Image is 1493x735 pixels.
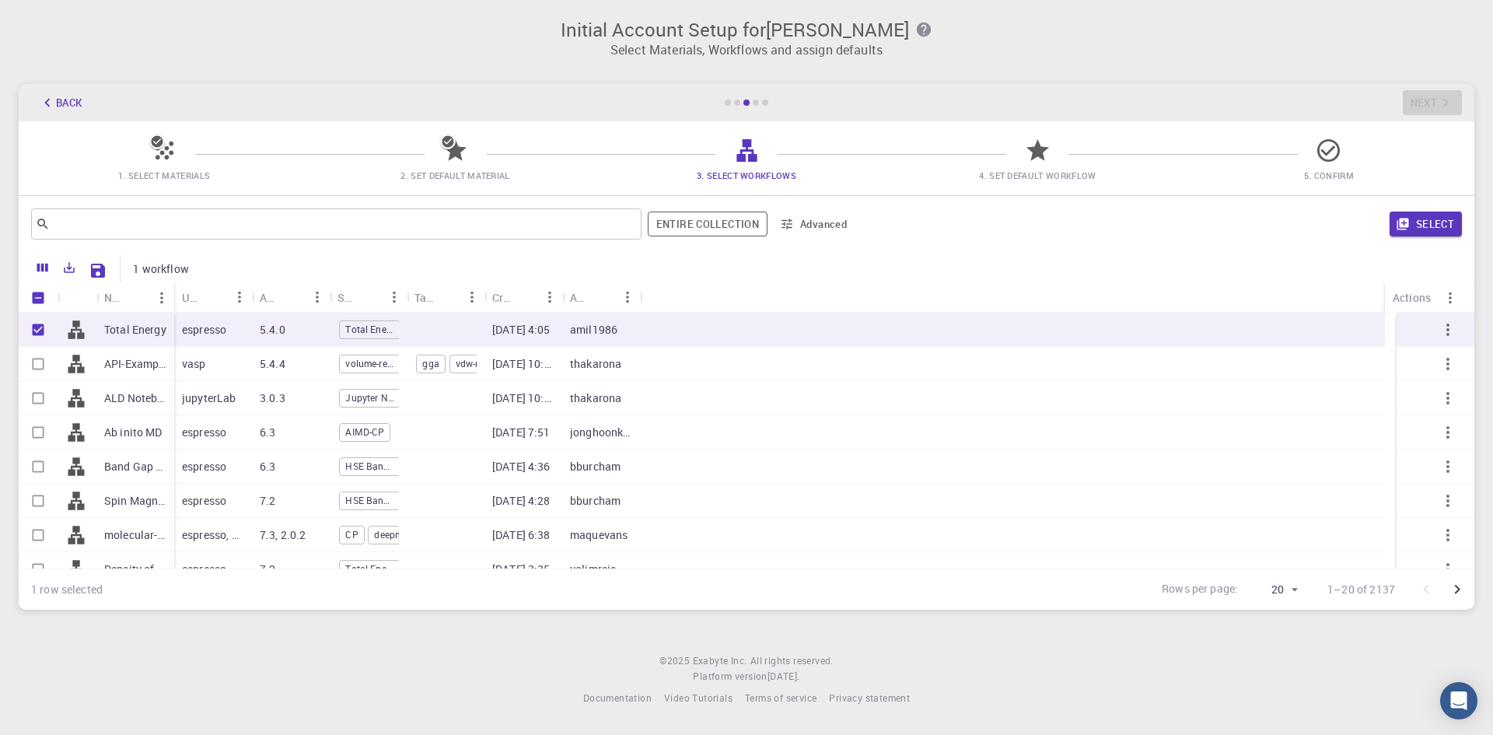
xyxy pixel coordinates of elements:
button: Entire collection [648,212,767,236]
span: volume-relaxation [340,357,400,370]
p: Rows per page: [1162,581,1238,599]
div: Subworkflows [337,282,357,313]
p: API-Examples Band Structure + Band Gap (D3-GGA-BS-BG-DOS) (clone) [104,356,166,372]
p: 5.4.0 [260,322,285,338]
div: Created [492,282,512,313]
span: CP [340,528,363,541]
p: [DATE] 6:38 [492,527,551,543]
span: HSE Band Gap [340,460,400,473]
div: Open Intercom Messenger [1440,682,1477,719]
button: Sort [512,285,537,310]
span: Total Energy [340,562,400,576]
span: Terms of service [745,691,816,704]
p: molecular-dynamics [104,527,166,543]
button: Go to next page [1442,574,1473,605]
span: Total Energy [340,323,400,336]
button: Menu [537,285,562,310]
a: [DATE]. [767,669,800,684]
div: Actions [1393,282,1431,313]
button: Advanced [774,212,855,236]
span: Platform version [693,669,767,684]
p: 5.4.4 [260,356,285,372]
p: jupyterLab [182,390,236,406]
p: espresso [182,562,226,577]
p: [DATE] 4:36 [492,459,551,474]
p: Ab inito MD [104,425,163,440]
div: Tags [414,282,435,313]
p: Density of states [104,562,166,577]
span: 4. Set Default Workflow [979,170,1096,181]
div: Used application [182,282,202,313]
div: Actions [1385,282,1463,313]
h3: Initial Account Setup for [PERSON_NAME] [28,19,1465,40]
button: Columns [30,255,56,280]
button: Sort [124,285,149,310]
span: Filter throughout whole library including sets (folders) [648,212,767,236]
p: bburcham [570,459,621,474]
p: jonghoonk918 [570,425,632,440]
a: Documentation [583,691,652,706]
div: Name [104,282,124,313]
span: gga [417,357,444,370]
p: espresso [182,322,226,338]
div: Name [96,282,174,313]
p: Total Energy [104,322,166,338]
p: 1 workflow [133,261,189,277]
div: Icon [58,282,96,313]
p: espresso [182,493,226,509]
span: Documentation [583,691,652,704]
p: [DATE] 7:51 [492,425,551,440]
p: ALD Notebook (clone) (clone) [104,390,166,406]
p: [DATE] 10:50 [492,390,554,406]
span: HSE Band Gap [340,494,400,507]
div: Application Version [260,282,280,313]
button: Export [56,255,82,280]
button: Menu [227,285,252,310]
span: deepmd [369,528,414,541]
p: thakarona [570,390,621,406]
button: Sort [435,285,460,310]
div: Account [562,282,640,313]
p: 1–20 of 2137 [1327,582,1395,597]
p: 3.0.3 [260,390,285,406]
span: 2. Set Default Material [400,170,509,181]
p: [DATE] 4:28 [492,493,551,509]
p: 7.3, 2.0.2 [260,527,306,543]
span: Exabyte Inc. [693,654,747,667]
p: maquevans [570,527,628,543]
span: 3. Select Workflows [697,170,796,181]
p: 6.3 [260,459,275,474]
span: Video Tutorials [664,691,733,704]
p: valimreis [570,562,616,577]
button: Sort [357,285,382,310]
span: © 2025 [659,653,692,669]
p: espresso [182,459,226,474]
p: 7.2 [260,493,275,509]
p: [DATE] 4:05 [492,322,551,338]
div: Subworkflows [330,282,407,313]
p: thakarona [570,356,621,372]
div: Account [570,282,590,313]
span: Podrška [30,11,86,25]
p: [DATE] 3:35 [492,562,551,577]
button: Menu [1438,285,1463,310]
a: Exabyte Inc. [693,653,747,669]
p: espresso [182,425,226,440]
button: Menu [382,285,407,310]
div: Used application [174,282,252,313]
span: 5. Confirm [1304,170,1354,181]
button: Back [31,90,90,115]
p: vasp [182,356,206,372]
p: Spin Magneti [104,493,166,509]
span: Privacy statement [829,691,910,704]
p: 6.3 [260,425,275,440]
div: 1 row selected [31,582,103,597]
span: vdw-relax [450,357,502,370]
div: Application Version [252,282,330,313]
button: Menu [149,285,174,310]
button: Save Explorer Settings [82,255,114,286]
a: Video Tutorials [664,691,733,706]
p: amil1986 [570,322,617,338]
span: All rights reserved. [750,653,834,669]
p: Band Gap + DoS - HSE (clone) (clone) (clone) [104,459,166,474]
